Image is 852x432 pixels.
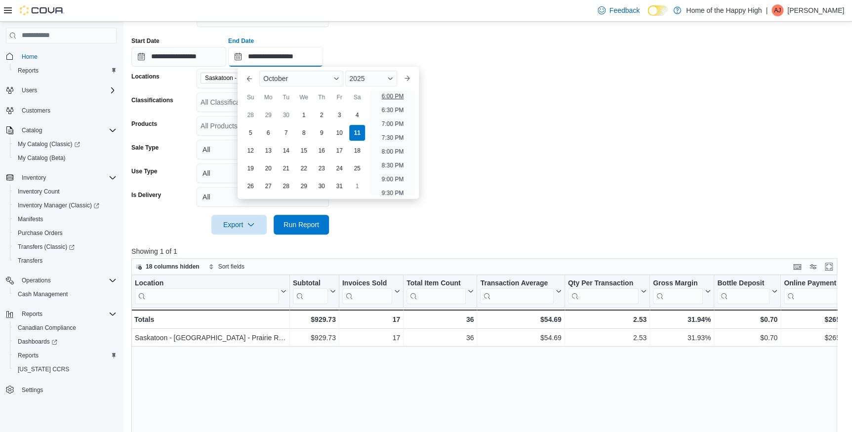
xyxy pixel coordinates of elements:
div: Invoices Sold [342,278,392,288]
button: Run Report [274,215,329,235]
div: $0.70 [717,332,777,344]
div: Subtotal [293,278,328,304]
button: All [197,163,329,183]
div: 31.94% [653,314,711,325]
a: My Catalog (Classic) [10,137,121,151]
a: My Catalog (Classic) [14,138,84,150]
label: Products [131,120,157,128]
span: Transfers [14,255,117,267]
ul: Time [370,90,415,195]
a: Home [18,51,41,63]
div: day-15 [296,143,312,158]
button: Reports [18,308,46,320]
div: 36 [406,332,474,344]
button: Purchase Orders [10,226,121,240]
button: Location [135,278,286,304]
button: Sort fields [204,261,248,273]
div: day-5 [243,125,258,141]
div: day-21 [278,160,294,176]
div: day-2 [314,107,329,123]
div: day-26 [243,178,258,194]
button: Total Item Count [406,278,474,304]
div: Gross Margin [653,278,703,304]
div: day-17 [331,143,347,158]
button: Reports [10,64,121,78]
div: day-29 [296,178,312,194]
div: Th [314,89,329,105]
span: 18 columns hidden [146,263,200,271]
button: Customers [2,103,121,118]
div: Fr [331,89,347,105]
span: My Catalog (Classic) [14,138,117,150]
div: day-1 [296,107,312,123]
span: Transfers (Classic) [18,243,75,251]
span: Inventory [22,174,46,182]
span: Manifests [14,213,117,225]
span: Settings [18,383,117,395]
button: All [197,140,329,159]
div: Invoices Sold [342,278,392,304]
span: Washington CCRS [14,363,117,375]
div: day-27 [260,178,276,194]
span: Inventory Count [18,188,60,196]
span: AJ [774,4,781,16]
button: Bottle Deposit [717,278,777,304]
span: Catalog [22,126,42,134]
span: Catalog [18,124,117,136]
div: $265.23 [784,314,850,325]
div: Location [135,278,279,288]
input: Dark Mode [648,5,668,16]
span: Cash Management [14,288,117,300]
div: 17 [342,332,400,344]
span: Canadian Compliance [18,324,76,332]
button: [US_STATE] CCRS [10,362,121,376]
span: October [263,75,288,82]
li: 7:00 PM [377,118,407,130]
button: Users [18,84,41,96]
div: $54.69 [480,332,561,344]
div: day-29 [260,107,276,123]
div: Button. Open the year selector. 2025 is currently selected. [345,71,397,86]
button: Transaction Average [480,278,561,304]
label: Locations [131,73,160,80]
button: Settings [2,382,121,396]
div: day-31 [331,178,347,194]
span: Cash Management [18,290,68,298]
span: Home [22,53,38,61]
div: Transaction Average [480,278,553,288]
a: Reports [14,350,42,361]
div: Subtotal [293,278,328,288]
span: Settings [22,386,43,394]
div: Transaction Average [480,278,553,304]
span: Home [18,50,117,63]
div: day-30 [278,107,294,123]
button: Reports [10,349,121,362]
button: Canadian Compliance [10,321,121,335]
button: Operations [18,275,55,286]
div: day-24 [331,160,347,176]
span: Users [22,86,37,94]
span: Transfers [18,257,42,265]
div: day-23 [314,160,329,176]
span: [US_STATE] CCRS [18,365,69,373]
p: | [766,4,768,16]
a: Feedback [594,0,644,20]
span: Run Report [284,220,319,230]
span: Saskatoon - Stonebridge - Prairie Records [201,73,294,83]
button: Subtotal [293,278,336,304]
span: My Catalog (Beta) [14,152,117,164]
span: Reports [22,310,42,318]
li: 7:30 PM [377,132,407,144]
button: Gross Margin [653,278,711,304]
img: Cova [20,5,64,15]
span: Customers [22,107,50,115]
label: Classifications [131,96,173,104]
div: October, 2025 [242,106,366,195]
button: Previous Month [242,71,257,86]
div: day-30 [314,178,329,194]
span: Dashboards [14,336,117,348]
span: Reports [14,350,117,361]
li: 8:00 PM [377,146,407,157]
span: Dashboards [18,338,57,346]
